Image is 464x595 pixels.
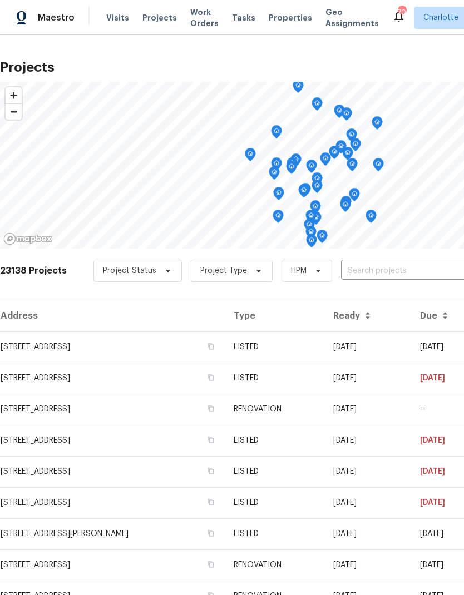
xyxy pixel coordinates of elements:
[106,12,129,23] span: Visits
[324,456,411,487] td: [DATE]
[366,210,377,227] div: Map marker
[324,363,411,394] td: [DATE]
[341,107,352,125] div: Map marker
[324,518,411,549] td: [DATE]
[273,187,284,204] div: Map marker
[206,341,216,351] button: Copy Address
[190,7,219,29] span: Work Orders
[305,226,317,243] div: Map marker
[206,466,216,476] button: Copy Address
[6,103,22,120] button: Zoom out
[225,331,325,363] td: LISTED
[206,404,216,414] button: Copy Address
[317,230,328,247] div: Map marker
[305,210,317,227] div: Map marker
[306,234,317,251] div: Map marker
[324,300,411,331] th: Ready
[232,14,255,22] span: Tasks
[142,12,177,23] span: Projects
[350,138,361,155] div: Map marker
[225,456,325,487] td: LISTED
[373,158,384,175] div: Map marker
[324,331,411,363] td: [DATE]
[206,435,216,445] button: Copy Address
[324,487,411,518] td: [DATE]
[298,184,309,201] div: Map marker
[312,97,323,115] div: Map marker
[340,196,352,213] div: Map marker
[206,497,216,507] button: Copy Address
[304,219,315,236] div: Map marker
[225,518,325,549] td: LISTED
[6,104,22,120] span: Zoom out
[206,559,216,569] button: Copy Address
[245,148,256,165] div: Map marker
[324,425,411,456] td: [DATE]
[273,210,284,227] div: Map marker
[324,549,411,581] td: [DATE]
[342,147,353,164] div: Map marker
[271,157,282,175] div: Map marker
[320,152,331,170] div: Map marker
[269,166,280,184] div: Map marker
[306,160,317,177] div: Map marker
[225,300,325,331] th: Type
[310,200,321,217] div: Map marker
[334,105,345,122] div: Map marker
[324,394,411,425] td: [DATE]
[340,199,351,216] div: Map marker
[225,487,325,518] td: LISTED
[346,128,357,146] div: Map marker
[325,7,379,29] span: Geo Assignments
[293,80,304,97] div: Map marker
[206,373,216,383] button: Copy Address
[103,265,156,276] span: Project Status
[312,172,323,190] div: Map marker
[225,363,325,394] td: LISTED
[225,394,325,425] td: RENOVATION
[225,425,325,456] td: LISTED
[312,180,323,197] div: Map marker
[269,12,312,23] span: Properties
[206,528,216,538] button: Copy Address
[300,183,311,200] div: Map marker
[271,125,282,142] div: Map marker
[335,140,347,157] div: Map marker
[423,12,458,23] span: Charlotte
[286,161,297,178] div: Map marker
[225,549,325,581] td: RENOVATION
[38,12,75,23] span: Maestro
[290,153,302,171] div: Map marker
[349,188,360,205] div: Map marker
[398,7,406,18] div: 70
[291,265,307,276] span: HPM
[372,116,383,133] div: Map marker
[3,232,52,245] a: Mapbox homepage
[329,146,340,163] div: Map marker
[347,158,358,175] div: Map marker
[287,157,298,175] div: Map marker
[6,87,22,103] button: Zoom in
[200,265,247,276] span: Project Type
